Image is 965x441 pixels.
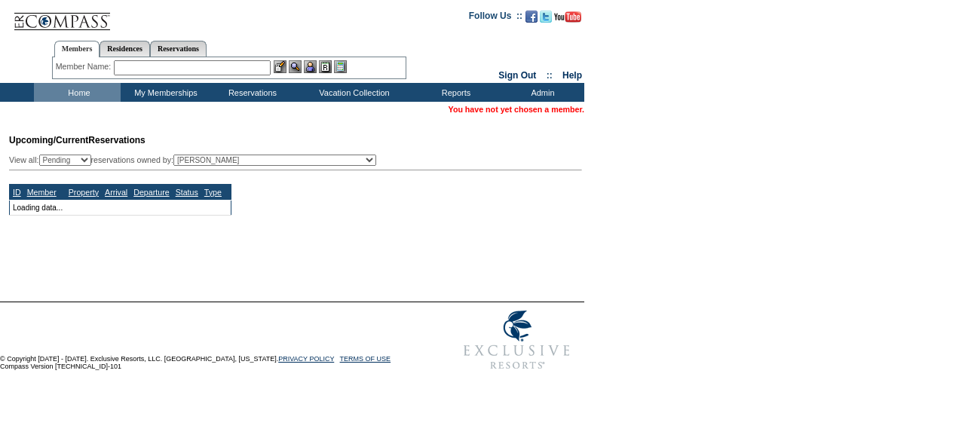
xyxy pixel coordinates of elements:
[176,188,198,197] a: Status
[469,9,522,27] td: Follow Us ::
[525,15,538,24] a: Become our fan on Facebook
[150,41,207,57] a: Reservations
[204,188,222,197] a: Type
[319,60,332,73] img: Reservations
[547,70,553,81] span: ::
[449,105,584,114] span: You have not yet chosen a member.
[304,60,317,73] img: Impersonate
[294,83,411,102] td: Vacation Collection
[105,188,127,197] a: Arrival
[554,11,581,23] img: Subscribe to our YouTube Channel
[9,135,146,145] span: Reservations
[121,83,207,102] td: My Memberships
[27,188,57,197] a: Member
[525,11,538,23] img: Become our fan on Facebook
[9,135,88,145] span: Upcoming/Current
[540,15,552,24] a: Follow us on Twitter
[34,83,121,102] td: Home
[562,70,582,81] a: Help
[498,70,536,81] a: Sign Out
[69,188,99,197] a: Property
[100,41,150,57] a: Residences
[56,60,114,73] div: Member Name:
[54,41,100,57] a: Members
[10,200,231,215] td: Loading data...
[554,15,581,24] a: Subscribe to our YouTube Channel
[207,83,294,102] td: Reservations
[274,60,286,73] img: b_edit.gif
[449,302,584,378] img: Exclusive Resorts
[340,355,391,363] a: TERMS OF USE
[278,355,334,363] a: PRIVACY POLICY
[540,11,552,23] img: Follow us on Twitter
[289,60,302,73] img: View
[498,83,584,102] td: Admin
[133,188,169,197] a: Departure
[9,155,383,166] div: View all: reservations owned by:
[13,188,21,197] a: ID
[411,83,498,102] td: Reports
[334,60,347,73] img: b_calculator.gif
